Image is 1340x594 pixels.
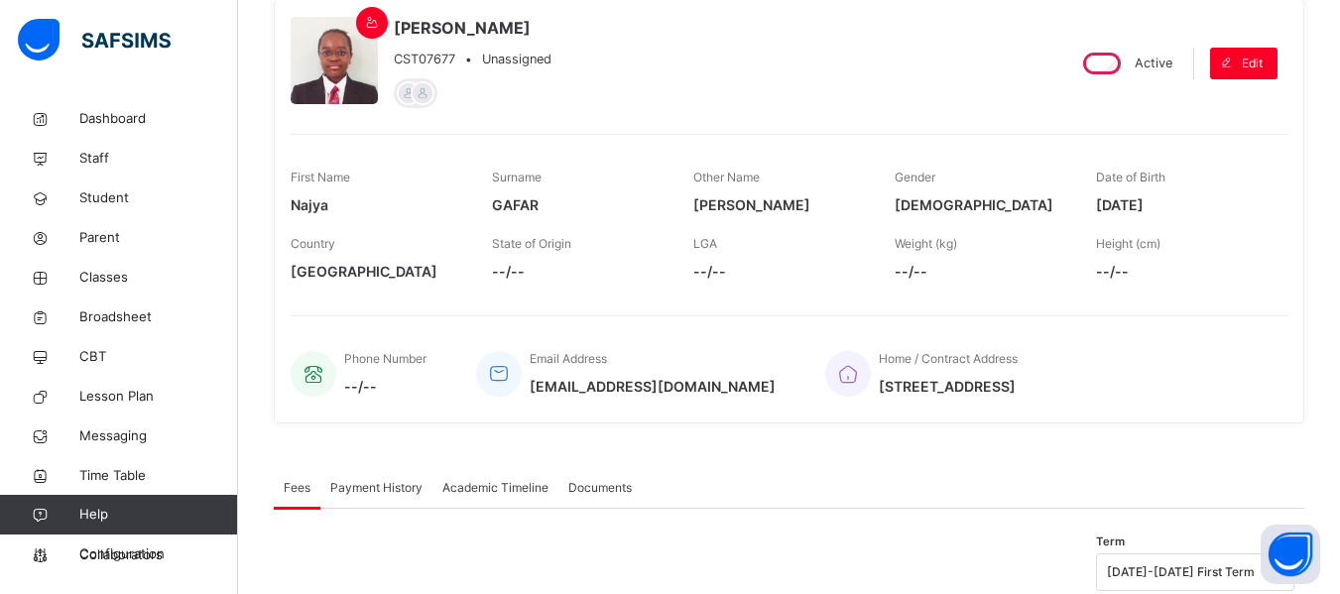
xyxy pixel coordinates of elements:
[79,347,238,367] span: CBT
[693,236,717,251] span: LGA
[879,351,1018,366] span: Home / Contract Address
[79,228,238,248] span: Parent
[530,376,776,397] span: [EMAIL_ADDRESS][DOMAIN_NAME]
[1135,56,1172,70] span: Active
[1261,525,1320,584] button: Open asap
[1107,563,1258,581] div: [DATE]-[DATE] First Term
[1096,534,1125,550] span: Term
[79,466,238,486] span: Time Table
[79,426,238,446] span: Messaging
[394,16,551,40] span: [PERSON_NAME]
[291,170,350,184] span: First Name
[530,351,607,366] span: Email Address
[895,236,957,251] span: Weight (kg)
[79,387,238,407] span: Lesson Plan
[693,170,760,184] span: Other Name
[482,52,551,66] span: Unassigned
[291,236,335,251] span: Country
[1096,236,1160,251] span: Height (cm)
[1096,261,1268,282] span: --/--
[330,479,423,497] span: Payment History
[18,19,171,60] img: safsims
[492,236,571,251] span: State of Origin
[693,194,865,215] span: [PERSON_NAME]
[291,194,462,215] span: Najya
[693,261,865,282] span: --/--
[344,351,426,366] span: Phone Number
[79,544,237,564] span: Configuration
[344,376,426,397] span: --/--
[1096,194,1268,215] span: [DATE]
[79,268,238,288] span: Classes
[394,50,455,68] span: CST07677
[568,479,632,497] span: Documents
[895,194,1066,215] span: [DEMOGRAPHIC_DATA]
[79,188,238,208] span: Student
[895,170,935,184] span: Gender
[492,170,542,184] span: Surname
[895,261,1066,282] span: --/--
[1096,170,1165,184] span: Date of Birth
[394,50,551,68] div: •
[79,109,238,129] span: Dashboard
[442,479,548,497] span: Academic Timeline
[291,261,462,282] span: [GEOGRAPHIC_DATA]
[492,194,664,215] span: GAFAR
[79,505,237,525] span: Help
[879,376,1018,397] span: [STREET_ADDRESS]
[284,479,310,497] span: Fees
[492,261,664,282] span: --/--
[79,307,238,327] span: Broadsheet
[1242,55,1263,72] span: Edit
[79,149,238,169] span: Staff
